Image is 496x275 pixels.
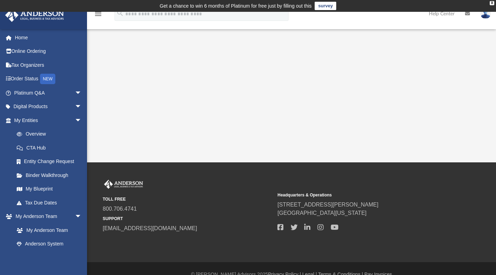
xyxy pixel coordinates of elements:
[490,1,494,5] div: close
[277,202,378,208] a: [STREET_ADDRESS][PERSON_NAME]
[5,86,92,100] a: Platinum Q&Aarrow_drop_down
[160,2,312,10] div: Get a chance to win 6 months of Platinum for free just by filling out this
[277,210,367,216] a: [GEOGRAPHIC_DATA][US_STATE]
[94,13,102,18] a: menu
[116,9,124,17] i: search
[3,8,66,22] img: Anderson Advisors Platinum Portal
[10,182,89,196] a: My Blueprint
[5,113,92,127] a: My Entitiesarrow_drop_down
[277,192,447,198] small: Headquarters & Operations
[94,10,102,18] i: menu
[40,74,55,84] div: NEW
[10,127,92,141] a: Overview
[10,251,89,265] a: Client Referrals
[103,225,197,231] a: [EMAIL_ADDRESS][DOMAIN_NAME]
[103,216,273,222] small: SUPPORT
[10,141,92,155] a: CTA Hub
[5,72,92,86] a: Order StatusNEW
[75,113,89,128] span: arrow_drop_down
[10,223,85,237] a: My Anderson Team
[5,31,92,45] a: Home
[75,210,89,224] span: arrow_drop_down
[10,168,92,182] a: Binder Walkthrough
[103,180,144,189] img: Anderson Advisors Platinum Portal
[5,100,92,114] a: Digital Productsarrow_drop_down
[5,45,92,58] a: Online Ordering
[10,196,92,210] a: Tax Due Dates
[10,155,92,169] a: Entity Change Request
[103,196,273,202] small: TOLL FREE
[75,100,89,114] span: arrow_drop_down
[103,206,137,212] a: 800.706.4741
[75,86,89,100] span: arrow_drop_down
[10,237,89,251] a: Anderson System
[480,9,491,19] img: User Pic
[315,2,336,10] a: survey
[5,210,89,224] a: My Anderson Teamarrow_drop_down
[5,58,92,72] a: Tax Organizers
